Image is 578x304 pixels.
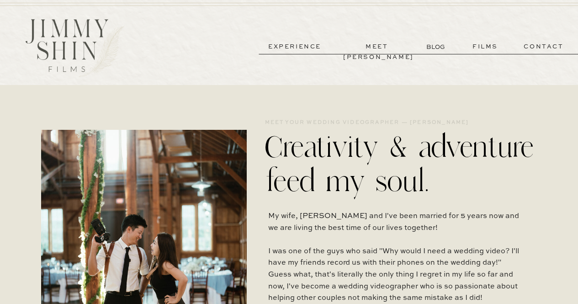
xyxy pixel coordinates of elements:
[261,42,329,52] a: experience
[511,42,577,52] a: contact
[265,130,542,196] h2: Creativity & adventure feed my soul.
[426,42,447,52] a: BLOG
[463,42,508,52] a: films
[265,120,469,125] b: meet your wedding videographer — [PERSON_NAME]
[343,42,411,52] a: meet [PERSON_NAME]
